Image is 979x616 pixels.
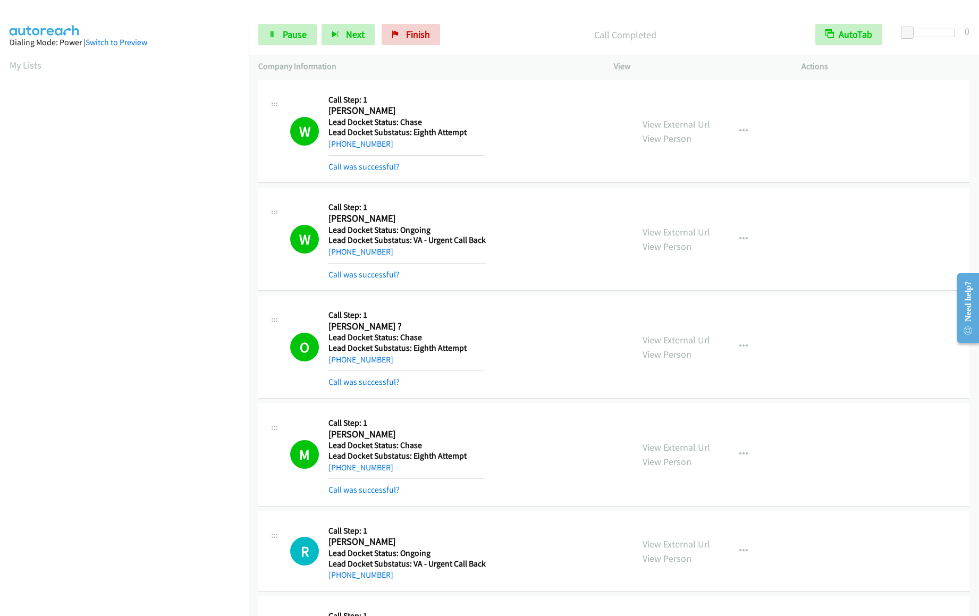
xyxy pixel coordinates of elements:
[382,24,440,45] a: Finish
[290,537,319,566] h1: R
[328,105,484,117] h2: [PERSON_NAME]
[328,202,486,213] h5: Call Step: 1
[328,343,484,353] h5: Lead Docket Substatus: Eighth Attempt
[290,440,319,469] h1: M
[328,320,484,333] h2: [PERSON_NAME] ?
[328,247,393,257] a: [PHONE_NUMBER]
[328,127,484,138] h5: Lead Docket Substatus: Eighth Attempt
[643,538,710,550] a: View External Url
[643,348,691,360] a: View Person
[815,24,882,45] button: AutoTab
[283,28,307,40] span: Pause
[290,333,319,361] h1: O
[328,570,393,580] a: [PHONE_NUMBER]
[328,548,486,559] h5: Lead Docket Status: Ongoing
[328,235,486,246] h5: Lead Docket Substatus: VA - Urgent Call Back
[614,60,782,73] p: View
[10,82,249,587] iframe: Dialpad
[328,117,484,128] h5: Lead Docket Status: Chase
[643,240,691,252] a: View Person
[10,36,239,49] div: Dialing Mode: Power |
[328,225,486,235] h5: Lead Docket Status: Ongoing
[328,162,400,172] a: Call was successful?
[801,60,970,73] p: Actions
[328,462,393,472] a: [PHONE_NUMBER]
[86,37,147,47] a: Switch to Preview
[643,334,710,346] a: View External Url
[328,526,486,536] h5: Call Step: 1
[643,226,710,238] a: View External Url
[643,132,691,145] a: View Person
[328,377,400,387] a: Call was successful?
[258,24,317,45] a: Pause
[406,28,430,40] span: Finish
[454,28,796,42] p: Call Completed
[328,310,484,320] h5: Call Step: 1
[328,332,484,343] h5: Lead Docket Status: Chase
[346,28,365,40] span: Next
[643,118,710,130] a: View External Url
[10,59,41,71] a: My Lists
[290,537,319,566] div: The call is yet to be attempted
[965,24,969,38] div: 0
[948,266,979,350] iframe: Resource Center
[290,117,319,146] h1: W
[328,418,484,428] h5: Call Step: 1
[643,552,691,564] a: View Person
[328,213,484,225] h2: [PERSON_NAME]
[328,428,484,441] h2: [PERSON_NAME]
[258,60,595,73] p: Company Information
[328,485,400,495] a: Call was successful?
[290,225,319,254] h1: W
[328,95,484,105] h5: Call Step: 1
[328,559,486,569] h5: Lead Docket Substatus: VA - Urgent Call Back
[328,451,484,461] h5: Lead Docket Substatus: Eighth Attempt
[328,440,484,451] h5: Lead Docket Status: Chase
[328,269,400,280] a: Call was successful?
[328,536,484,548] h2: [PERSON_NAME]
[643,441,710,453] a: View External Url
[328,355,393,365] a: [PHONE_NUMBER]
[906,29,955,37] div: Delay between calls (in seconds)
[322,24,375,45] button: Next
[643,455,691,468] a: View Person
[328,139,393,149] a: [PHONE_NUMBER]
